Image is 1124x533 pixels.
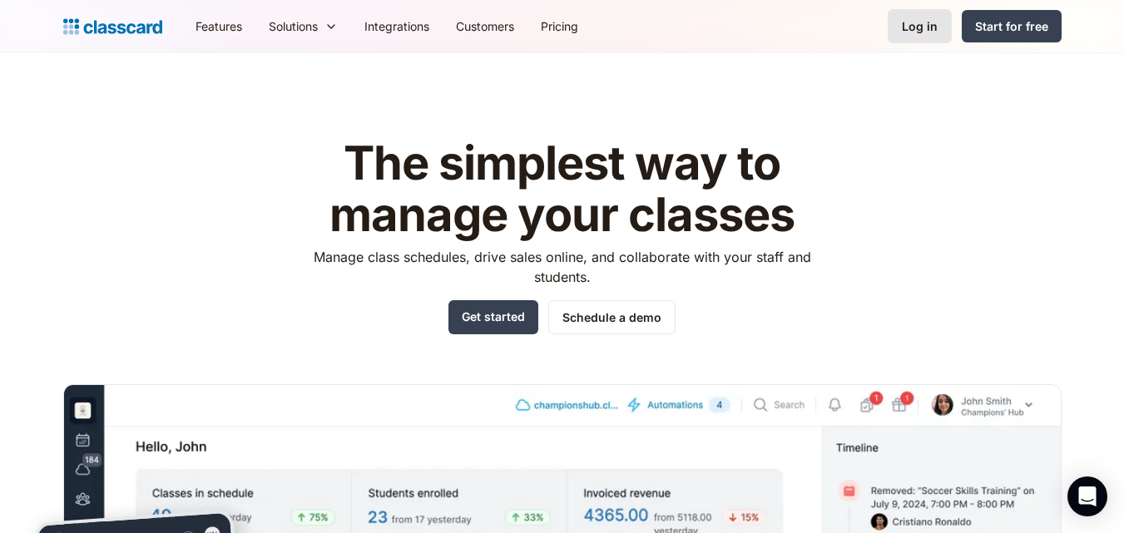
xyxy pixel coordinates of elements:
a: Features [182,7,255,45]
div: Solutions [255,7,351,45]
a: Start for free [962,10,1062,42]
p: Manage class schedules, drive sales online, and collaborate with your staff and students. [298,247,826,287]
a: Pricing [527,7,592,45]
div: Open Intercom Messenger [1067,476,1107,516]
div: Start for free [975,17,1048,35]
h1: The simplest way to manage your classes [298,138,826,240]
div: Solutions [269,17,318,35]
a: Log in [888,9,952,43]
a: Get started [448,300,538,334]
a: Integrations [351,7,443,45]
div: Log in [902,17,938,35]
a: Schedule a demo [548,300,676,334]
a: home [63,15,162,38]
a: Customers [443,7,527,45]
